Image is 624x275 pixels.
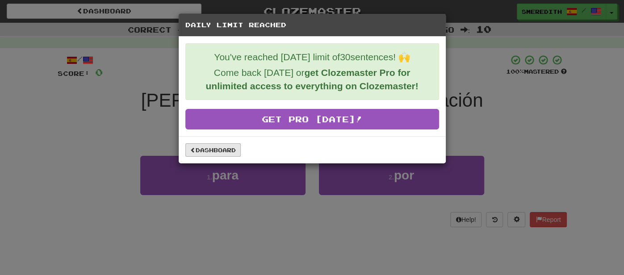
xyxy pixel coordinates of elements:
a: Dashboard [185,143,241,157]
p: Come back [DATE] or [193,66,432,93]
a: Get Pro [DATE]! [185,109,439,129]
strong: get Clozemaster Pro for unlimited access to everything on Clozemaster! [205,67,418,91]
p: You've reached [DATE] limit of 30 sentences! 🙌 [193,50,432,64]
h5: Daily Limit Reached [185,21,439,29]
